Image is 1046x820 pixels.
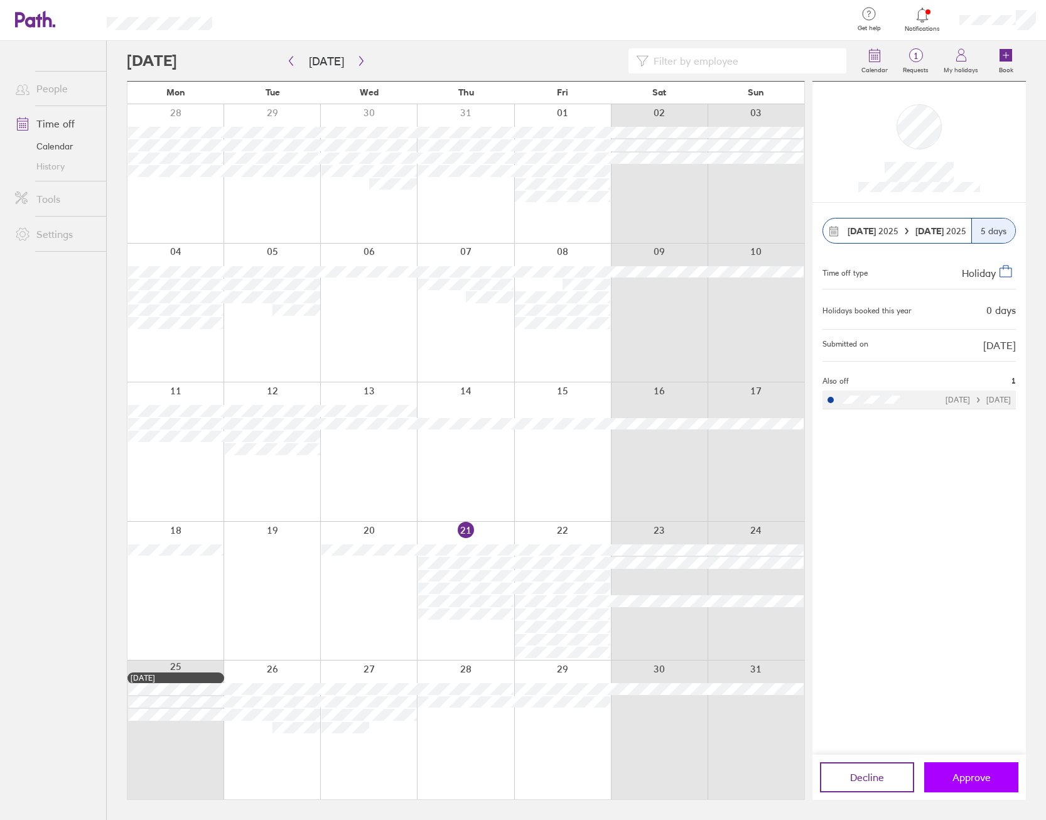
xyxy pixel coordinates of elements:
[5,76,106,101] a: People
[131,674,221,682] div: [DATE]
[850,772,884,783] span: Decline
[5,156,106,176] a: History
[266,87,280,97] span: Tue
[849,24,890,32] span: Get help
[5,136,106,156] a: Calendar
[854,41,895,81] a: Calendar
[848,225,876,237] strong: [DATE]
[854,63,895,74] label: Calendar
[915,226,966,236] span: 2025
[822,306,912,315] div: Holidays booked this year
[820,762,914,792] button: Decline
[895,51,936,61] span: 1
[458,87,474,97] span: Thu
[299,51,354,72] button: [DATE]
[822,264,868,279] div: Time off type
[924,762,1018,792] button: Approve
[5,222,106,247] a: Settings
[822,340,868,351] span: Submitted on
[936,41,986,81] a: My holidays
[848,226,898,236] span: 2025
[915,225,946,237] strong: [DATE]
[166,87,185,97] span: Mon
[986,41,1026,81] a: Book
[822,377,849,386] span: Also off
[5,186,106,212] a: Tools
[649,49,839,73] input: Filter by employee
[952,772,991,783] span: Approve
[652,87,666,97] span: Sat
[360,87,379,97] span: Wed
[5,111,106,136] a: Time off
[946,396,1011,404] div: [DATE] [DATE]
[895,63,936,74] label: Requests
[986,305,1016,316] div: 0 days
[983,340,1016,351] span: [DATE]
[991,63,1021,74] label: Book
[971,218,1015,243] div: 5 days
[902,25,943,33] span: Notifications
[902,6,943,33] a: Notifications
[895,41,936,81] a: 1Requests
[748,87,764,97] span: Sun
[936,63,986,74] label: My holidays
[557,87,568,97] span: Fri
[1011,377,1016,386] span: 1
[962,267,996,279] span: Holiday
